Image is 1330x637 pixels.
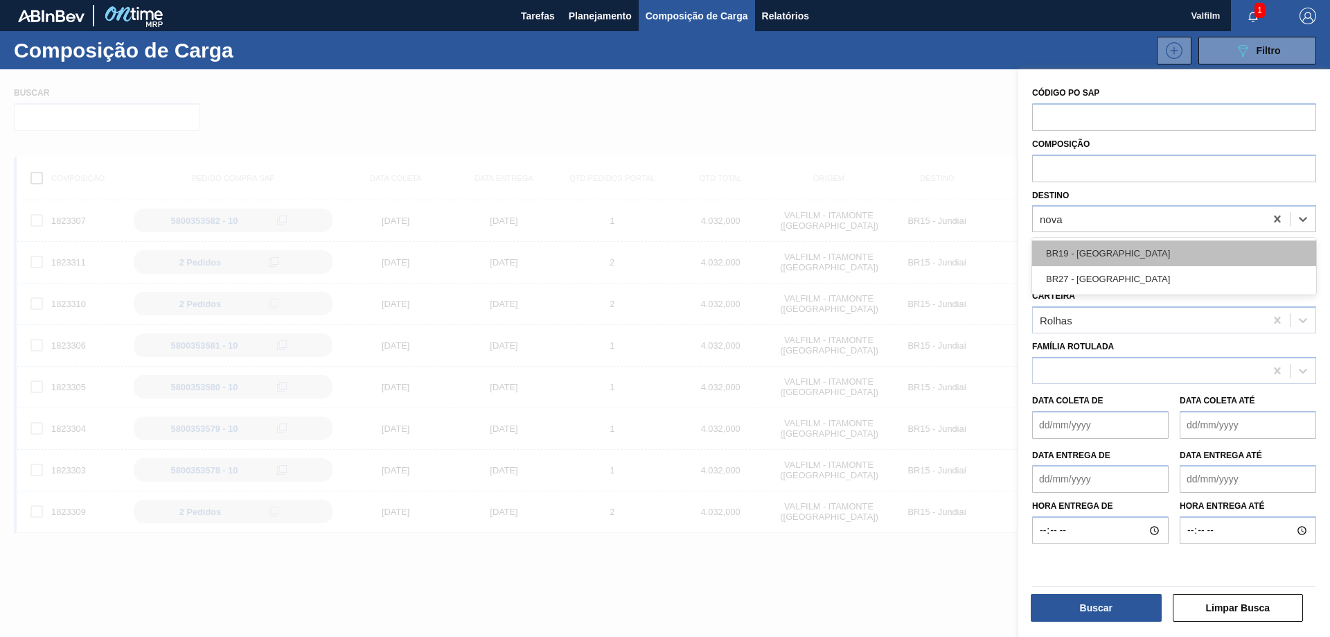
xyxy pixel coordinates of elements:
[1180,465,1316,493] input: dd/mm/yyyy
[1032,241,1316,266] div: BR19 - [GEOGRAPHIC_DATA]
[1180,411,1316,439] input: dd/mm/yyyy
[1032,451,1110,460] label: Data entrega de
[1180,396,1254,405] label: Data coleta até
[1032,266,1316,292] div: BR27 - [GEOGRAPHIC_DATA]
[1032,191,1069,200] label: Destino
[1180,496,1316,516] label: Hora entrega até
[1032,342,1114,351] label: Família Rotulada
[1032,291,1075,301] label: Carteira
[1032,139,1090,149] label: Composição
[14,42,242,58] h1: Composição de Carga
[1180,451,1262,460] label: Data entrega até
[1231,6,1275,26] button: Notificações
[1198,37,1316,64] button: Filtro
[646,8,748,24] span: Composição de Carga
[569,8,632,24] span: Planejamento
[1040,314,1072,326] div: Rolhas
[1031,594,1162,622] button: Buscar
[1032,465,1169,493] input: dd/mm/yyyy
[1032,88,1099,98] label: Código PO SAP
[1254,3,1265,18] span: 1
[1032,411,1169,439] input: dd/mm/yyyy
[762,8,809,24] span: Relatórios
[1173,594,1304,622] button: Limpar Busca
[18,10,85,22] img: TNhmsLtSVTkK8tSr43FrP2fwEKptu5GPRR3wAAAABJRU5ErkJggg==
[1032,496,1169,516] label: Hora entrega de
[521,8,555,24] span: Tarefas
[1150,37,1191,64] div: Nova Composição
[1032,396,1103,405] label: Data coleta de
[1257,45,1281,56] span: Filtro
[1300,8,1316,24] img: Logout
